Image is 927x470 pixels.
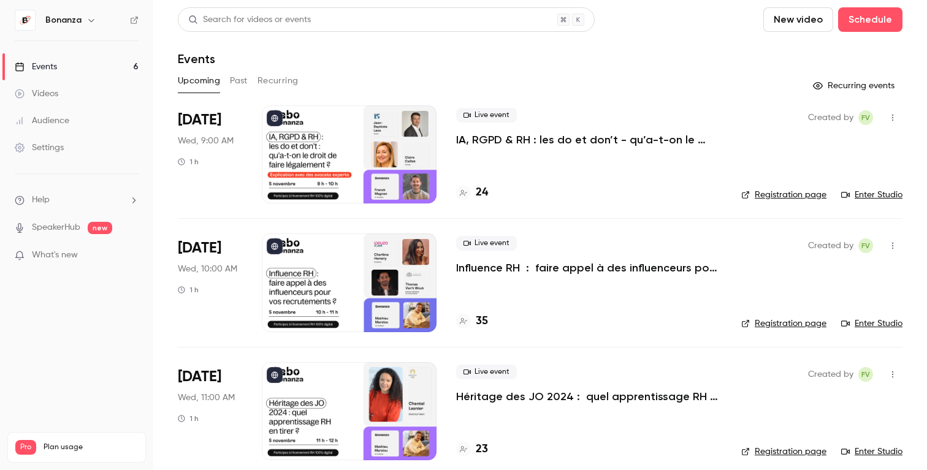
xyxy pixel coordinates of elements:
a: Enter Studio [841,317,902,330]
a: IA, RGPD & RH : les do et don’t - qu’a-t-on le droit de faire légalement ? [456,132,722,147]
a: Influence RH : faire appel à des influenceurs pour vos recrutements ? [456,260,722,275]
span: Help [32,194,50,207]
a: Enter Studio [841,189,902,201]
div: 1 h [178,414,199,423]
div: Settings [15,142,64,154]
div: Events [15,61,57,73]
span: [DATE] [178,238,221,258]
div: Nov 5 Wed, 10:00 AM (Europe/Paris) [178,233,242,332]
span: Wed, 10:00 AM [178,263,237,275]
h1: Events [178,51,215,66]
iframe: Noticeable Trigger [124,250,139,261]
a: Héritage des JO 2024 : quel apprentissage RH en tirer ? [456,389,722,404]
a: Registration page [741,445,826,458]
span: [DATE] [178,367,221,387]
h6: Bonanza [45,14,82,26]
span: Created by [808,238,853,253]
button: Recurring [257,71,299,91]
span: FV [861,110,870,125]
a: Registration page [741,189,826,201]
span: Plan usage [44,442,138,452]
div: Audience [15,115,69,127]
span: Fabio Vilarinho [858,238,873,253]
span: Wed, 9:00 AM [178,135,234,147]
button: Recurring events [807,76,902,96]
span: What's new [32,249,78,262]
div: Videos [15,88,58,100]
a: 24 [456,184,488,201]
img: Bonanza [15,10,35,30]
span: Created by [808,110,853,125]
span: Live event [456,108,517,123]
a: Enter Studio [841,445,902,458]
span: Fabio Vilarinho [858,367,873,382]
a: 23 [456,441,488,458]
h4: 24 [476,184,488,201]
span: Live event [456,236,517,251]
span: Created by [808,367,853,382]
li: help-dropdown-opener [15,194,139,207]
span: Fabio Vilarinho [858,110,873,125]
span: Live event [456,365,517,379]
a: 35 [456,313,488,330]
span: new [88,222,112,234]
h4: 35 [476,313,488,330]
button: Schedule [838,7,902,32]
div: Nov 5 Wed, 9:00 AM (Europe/Paris) [178,105,242,203]
span: Pro [15,440,36,455]
span: Wed, 11:00 AM [178,392,235,404]
div: Search for videos or events [188,13,311,26]
span: [DATE] [178,110,221,130]
button: New video [763,7,833,32]
button: Upcoming [178,71,220,91]
div: 1 h [178,285,199,295]
h4: 23 [476,441,488,458]
a: SpeakerHub [32,221,80,234]
span: FV [861,238,870,253]
div: 1 h [178,157,199,167]
span: FV [861,367,870,382]
a: Registration page [741,317,826,330]
div: Nov 5 Wed, 11:00 AM (Europe/Paris) [178,362,242,460]
button: Past [230,71,248,91]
